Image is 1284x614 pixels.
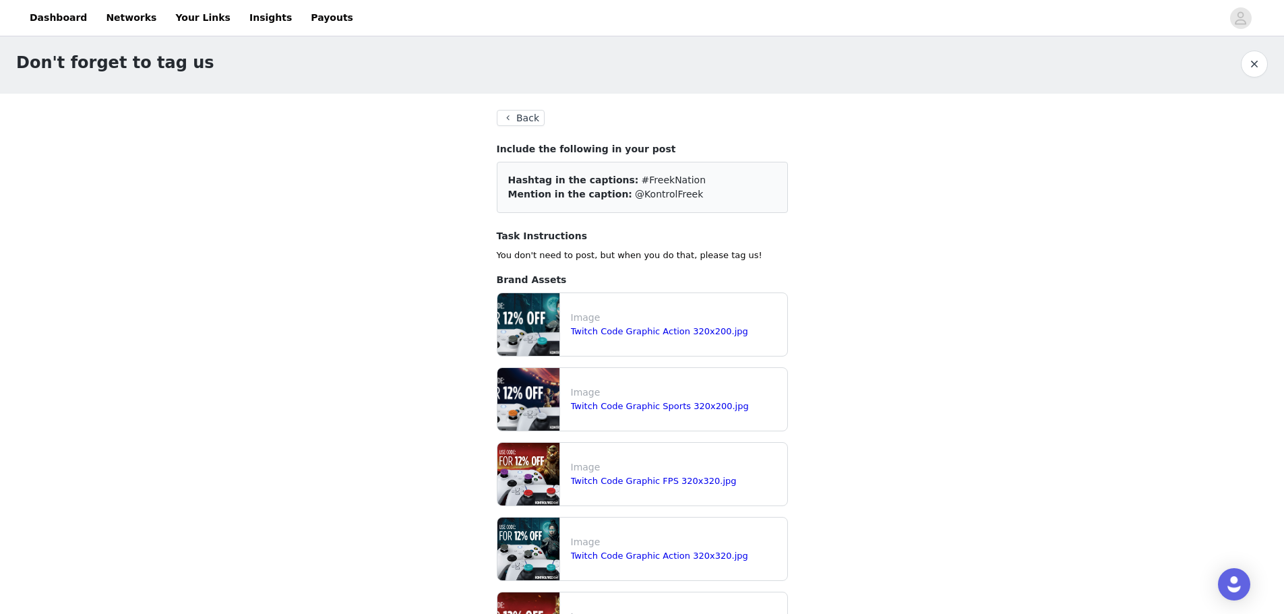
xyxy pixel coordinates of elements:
a: Twitch Code Graphic Sports 320x200.jpg [571,401,749,411]
a: Dashboard [22,3,95,33]
p: Image [571,386,782,400]
img: file [497,518,559,580]
h4: Include the following in your post [497,142,788,156]
a: Your Links [167,3,239,33]
span: Hashtag in the captions: [508,175,639,185]
p: Image [571,460,782,474]
p: Image [571,311,782,325]
h4: Brand Assets [497,273,788,287]
div: Open Intercom Messenger [1218,568,1250,601]
button: Back [497,110,545,126]
span: Mention in the caption: [508,189,632,199]
a: Twitch Code Graphic Action 320x320.jpg [571,551,748,561]
span: @KontrolFreek [635,189,703,199]
a: Networks [98,3,164,33]
a: Twitch Code Graphic FPS 320x320.jpg [571,476,737,486]
p: Image [571,535,782,549]
img: file [497,368,559,431]
a: Payouts [303,3,361,33]
p: You don't need to post, but when you do that, please tag us! [497,249,788,262]
h4: Task Instructions [497,229,788,243]
div: avatar [1234,7,1247,29]
span: #FreekNation [642,175,706,185]
h1: Don't forget to tag us [16,51,214,75]
img: file [497,293,559,356]
img: file [497,443,559,505]
a: Insights [241,3,300,33]
a: Twitch Code Graphic Action 320x200.jpg [571,326,748,336]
